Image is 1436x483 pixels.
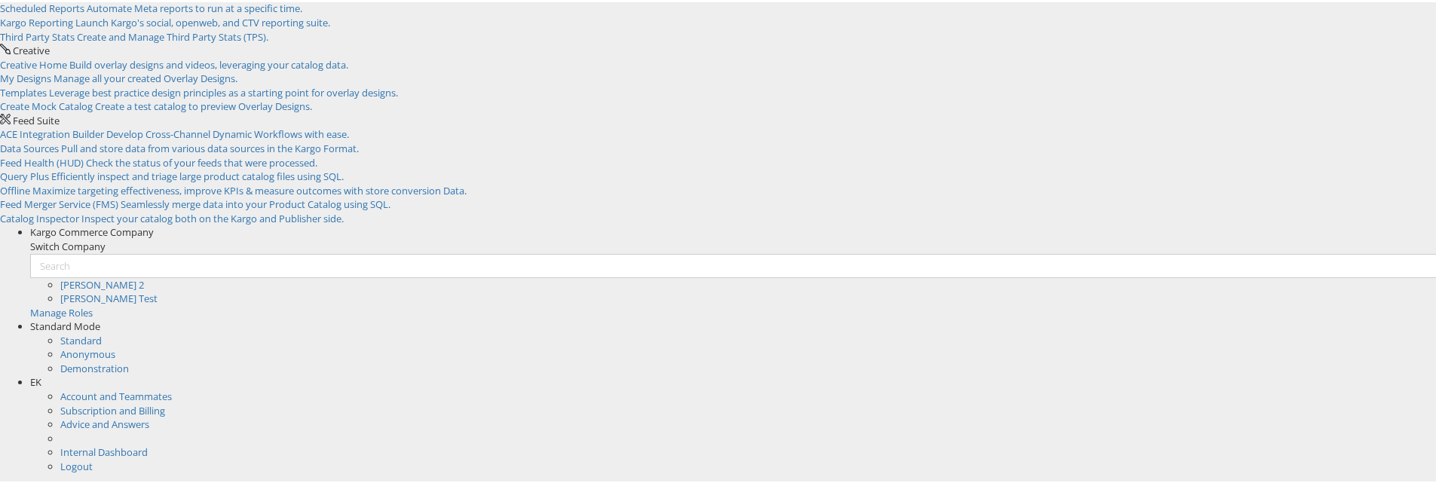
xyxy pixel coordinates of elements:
a: Subscription and Billing [60,402,165,415]
span: Create a test catalog to preview Overlay Designs. [95,97,312,111]
span: Manage all your created Overlay Designs. [54,69,237,83]
span: Leverage best practice design principles as a starting point for overlay designs. [49,84,398,97]
a: Account and Teammates [60,387,172,401]
span: Create and Manage Third Party Stats (TPS). [77,28,268,41]
span: Standard Mode [30,317,100,331]
span: Feed Suite [13,112,60,125]
a: Advice and Answers [60,415,149,429]
a: Demonstration [60,359,129,373]
span: Build overlay designs and videos, leveraging your catalog data. [69,56,348,69]
span: Creative [13,41,50,55]
a: Manage Roles [30,304,93,317]
span: Efficiently inspect and triage large product catalog files using SQL. [51,167,344,181]
span: Develop Cross-Channel Dynamic Workflows with ease. [106,125,349,139]
span: Kargo Commerce Company [30,223,154,237]
span: Inspect your catalog both on the Kargo and Publisher side. [81,209,344,223]
a: Internal Dashboard [60,443,148,457]
a: Logout [60,457,93,471]
a: Standard [60,332,102,345]
span: Pull and store data from various data sources in the Kargo Format. [61,139,359,153]
a: [PERSON_NAME] Test [60,289,158,303]
span: Check the status of your feeds that were processed. [86,154,317,167]
span: Launch Kargo's social, openweb, and CTV reporting suite. [75,14,330,27]
span: Maximize targeting effectiveness, improve KPIs & measure outcomes with store conversion Data. [32,182,467,195]
a: [PERSON_NAME] 2 [60,276,144,289]
span: EK [30,373,41,387]
span: Seamlessly merge data into your Product Catalog using SQL. [121,195,390,209]
a: Anonymous [60,345,115,359]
